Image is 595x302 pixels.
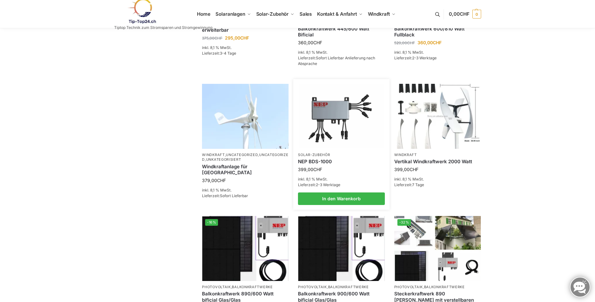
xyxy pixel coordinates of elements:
[298,285,385,289] p: ,
[298,50,385,55] p: inkl. 8,1 % MwSt.
[298,167,322,172] bdi: 399,00
[220,193,248,198] span: Sofort Lieferbar
[394,167,418,172] bdi: 399,00
[313,167,322,172] span: CHF
[202,193,248,198] span: Lieferzeit:
[298,40,322,45] bdi: 360,00
[114,26,212,30] p: Tiptop Technik zum Stromsparen und Stromgewinnung
[449,11,469,17] span: 0,00
[298,159,385,165] a: NEP BDS-1000
[232,285,273,289] a: Balkonkraftwerke
[433,40,442,45] span: CHF
[202,153,289,162] p: , , ,
[240,35,249,40] span: CHF
[298,285,327,289] a: Photovoltaik
[394,40,415,45] bdi: 520,00
[202,178,226,183] bdi: 379,00
[206,157,241,162] a: Unkategorisiert
[202,45,289,51] p: inkl. 8,1 % MwSt.
[394,153,417,157] a: Windkraft
[394,84,481,149] img: Vertikal Windrad
[424,285,465,289] a: Balkonkraftwerke
[368,11,390,17] span: Windkraft
[215,11,245,17] span: Solaranlagen
[394,176,481,182] p: inkl. 8,1 % MwSt.
[449,5,481,24] a: 0,00CHF 0
[202,285,231,289] a: Photovoltaik
[202,285,289,289] p: ,
[256,11,289,17] span: Solar-Zubehör
[298,153,330,157] a: Solar-Zubehör
[394,285,423,289] a: Photovoltaik
[298,26,385,38] a: Balkonkraftwerk 445/600 Watt Bificial
[202,164,289,176] a: Windkraftanlage für Garten Terrasse
[394,216,481,281] a: -32%860 Watt Komplett mit Balkonhalterung
[298,192,385,205] a: In den Warenkorb legen: „NEP BDS-1000“
[202,216,289,281] img: Bificiales Hochleistungsmodul
[313,40,322,45] span: CHF
[394,216,481,281] img: 860 Watt Komplett mit Balkonhalterung
[202,153,225,157] a: Windkraft
[394,159,481,165] a: Vertikal Windkraftwerk 2000 Watt
[225,35,249,40] bdi: 295,00
[412,56,437,60] span: 2-3 Werktage
[298,176,385,182] p: inkl. 8,1 % MwSt.
[202,153,288,162] a: Uncategorized
[394,285,481,289] p: ,
[394,56,437,60] span: Lieferzeit:
[394,50,481,55] p: inkl. 8,1 % MwSt.
[217,178,226,183] span: CHF
[316,182,340,187] span: 2-3 Werktage
[202,84,289,149] img: Windrad für Balkon und Terrasse
[472,10,481,19] span: 0
[202,51,236,56] span: Lieferzeit:
[417,40,442,45] bdi: 360,00
[407,40,415,45] span: CHF
[300,11,312,17] span: Sales
[328,285,369,289] a: Balkonkraftwerke
[460,11,470,17] span: CHF
[220,51,236,56] span: 3-4 Tage
[202,187,289,193] p: inkl. 8,1 % MwSt.
[394,182,424,187] span: Lieferzeit:
[298,216,385,281] img: Bificiales Hochleistungsmodul
[394,26,481,38] a: Balkonkraftwerk 600/810 Watt Fullblack
[317,11,357,17] span: Kontakt & Anfahrt
[226,153,258,157] a: Uncategorized
[298,182,340,187] span: Lieferzeit:
[215,36,222,40] span: CHF
[412,182,424,187] span: 7 Tage
[202,36,222,40] bdi: 375,00
[202,216,289,281] a: -16%Bificiales Hochleistungsmodul
[298,56,375,66] span: Sofort Lieferbar Anlieferung nach Absprache
[299,84,384,148] img: NEP BDS-1000
[410,167,418,172] span: CHF
[298,56,375,66] span: Lieferzeit:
